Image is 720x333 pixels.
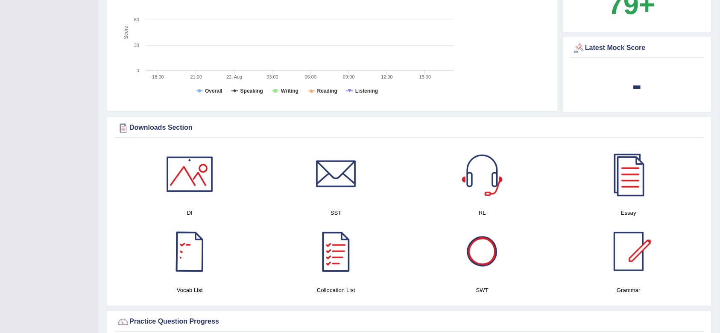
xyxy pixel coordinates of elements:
[134,43,139,48] text: 30
[343,74,355,79] text: 09:00
[205,88,222,94] tspan: Overall
[267,208,405,217] h4: SST
[267,286,405,295] h4: Collocation List
[413,208,551,217] h4: RL
[317,88,337,94] tspan: Reading
[123,26,129,39] tspan: Score
[117,122,702,134] div: Downloads Section
[560,208,698,217] h4: Essay
[117,315,702,328] div: Practice Question Progress
[137,68,139,73] text: 0
[355,88,378,94] tspan: Listening
[152,74,164,79] text: 18:00
[266,74,278,79] text: 03:00
[134,17,139,22] text: 60
[121,286,259,295] h4: Vocab List
[190,74,202,79] text: 21:00
[560,286,698,295] h4: Grammar
[632,69,642,100] b: -
[381,74,393,79] text: 12:00
[413,286,551,295] h4: SWT
[419,74,431,79] text: 15:00
[305,74,317,79] text: 06:00
[281,88,299,94] tspan: Writing
[226,74,242,79] tspan: 22. Aug
[240,88,263,94] tspan: Speaking
[121,208,259,217] h4: DI
[572,42,702,55] div: Latest Mock Score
